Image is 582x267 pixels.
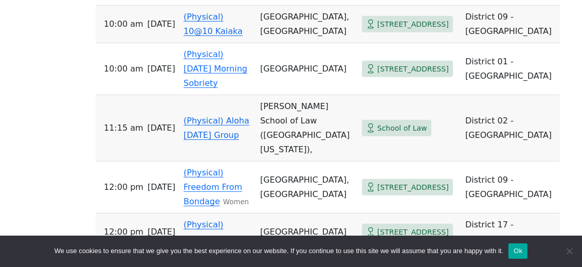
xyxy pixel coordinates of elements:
td: [GEOGRAPHIC_DATA] [256,43,358,95]
td: District 01 - [GEOGRAPHIC_DATA] [461,43,560,95]
span: 12:00 PM [104,225,143,239]
span: [STREET_ADDRESS] [377,63,449,76]
span: [STREET_ADDRESS] [377,181,449,194]
a: (Physical) 10@10 Kaiaka [184,12,243,36]
a: (Physical) [DATE] Morning Sobriety [184,49,247,88]
a: (Physical) Freedom From Bondage [184,168,242,206]
td: District 09 - [GEOGRAPHIC_DATA] [461,162,560,213]
span: 12:00 PM [104,180,143,194]
span: [STREET_ADDRESS] [377,18,449,31]
a: (Physical) Sobriety 101 [184,220,236,244]
span: 11:15 AM [104,121,143,135]
td: [GEOGRAPHIC_DATA], [GEOGRAPHIC_DATA] [256,6,358,43]
button: Ok [508,243,528,259]
td: District 02 - [GEOGRAPHIC_DATA] [461,95,560,162]
span: [DATE] [148,17,175,31]
td: [GEOGRAPHIC_DATA], [GEOGRAPHIC_DATA] [256,162,358,213]
span: 10:00 AM [104,62,143,76]
span: We use cookies to ensure that we give you the best experience on our website. If you continue to ... [54,246,503,256]
a: (Physical) Aloha [DATE] Group [184,116,249,140]
span: [STREET_ADDRESS] [377,226,449,239]
small: Women [223,198,249,206]
span: 10:00 AM [104,17,143,31]
span: School of Law [377,122,427,135]
td: [PERSON_NAME] School of Law ([GEOGRAPHIC_DATA][US_STATE]), [256,95,358,162]
span: No [564,246,574,256]
td: [GEOGRAPHIC_DATA] [256,213,358,251]
span: [DATE] [148,62,175,76]
span: [DATE] [148,225,175,239]
td: District 09 - [GEOGRAPHIC_DATA] [461,6,560,43]
td: District 17 - [GEOGRAPHIC_DATA] [461,213,560,251]
span: [DATE] [148,121,175,135]
span: [DATE] [148,180,175,194]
